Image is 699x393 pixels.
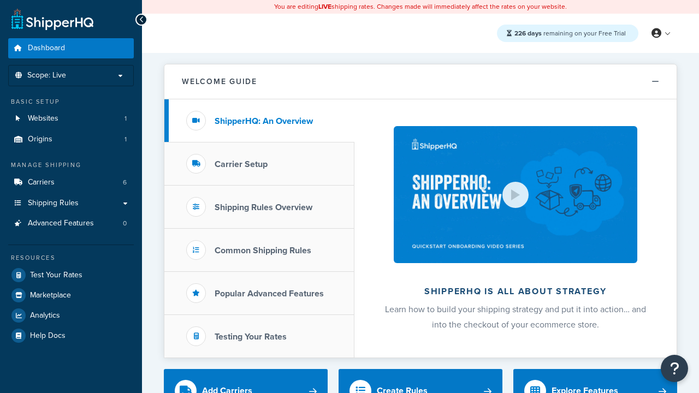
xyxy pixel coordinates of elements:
[394,126,637,263] img: ShipperHQ is all about strategy
[123,219,127,228] span: 0
[125,135,127,144] span: 1
[182,78,257,86] h2: Welcome Guide
[8,109,134,129] a: Websites1
[28,114,58,123] span: Websites
[8,160,134,170] div: Manage Shipping
[215,159,268,169] h3: Carrier Setup
[385,303,646,331] span: Learn how to build your shipping strategy and put it into action… and into the checkout of your e...
[8,38,134,58] a: Dashboard
[28,135,52,144] span: Origins
[8,172,134,193] li: Carriers
[8,265,134,285] a: Test Your Rates
[123,178,127,187] span: 6
[8,129,134,150] li: Origins
[30,291,71,300] span: Marketplace
[215,116,313,126] h3: ShipperHQ: An Overview
[661,355,688,382] button: Open Resource Center
[125,114,127,123] span: 1
[8,213,134,234] a: Advanced Features0
[383,287,648,296] h2: ShipperHQ is all about strategy
[30,331,66,341] span: Help Docs
[27,71,66,80] span: Scope: Live
[30,271,82,280] span: Test Your Rates
[8,253,134,263] div: Resources
[215,246,311,255] h3: Common Shipping Rules
[215,332,287,342] h3: Testing Your Rates
[514,28,542,38] strong: 226 days
[28,44,65,53] span: Dashboard
[8,97,134,106] div: Basic Setup
[8,193,134,213] a: Shipping Rules
[8,306,134,325] a: Analytics
[215,203,312,212] h3: Shipping Rules Overview
[30,311,60,320] span: Analytics
[28,178,55,187] span: Carriers
[8,326,134,346] a: Help Docs
[28,219,94,228] span: Advanced Features
[28,199,79,208] span: Shipping Rules
[514,28,626,38] span: remaining on your Free Trial
[8,213,134,234] li: Advanced Features
[8,172,134,193] a: Carriers6
[164,64,677,99] button: Welcome Guide
[8,129,134,150] a: Origins1
[8,285,134,305] a: Marketplace
[215,289,324,299] h3: Popular Advanced Features
[8,109,134,129] li: Websites
[318,2,331,11] b: LIVE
